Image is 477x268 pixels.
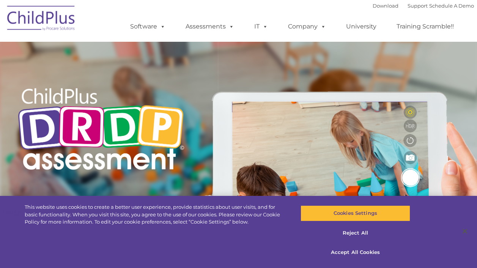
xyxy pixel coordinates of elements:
a: Schedule A Demo [429,3,474,9]
span: The nationally-renowned DRDP child assessment is now available in ChildPlus. [15,195,173,225]
a: Support [408,3,428,9]
button: Close [457,223,473,240]
img: ChildPlus by Procare Solutions [3,0,79,38]
a: Company [280,19,334,34]
a: Software [123,19,173,34]
a: Assessments [178,19,242,34]
img: Copyright - DRDP Logo Light [15,78,187,183]
a: University [338,19,384,34]
div: This website uses cookies to create a better user experience, provide statistics about user visit... [25,203,286,226]
button: Accept All Cookies [301,244,410,260]
a: Training Scramble!! [389,19,461,34]
font: | [373,3,474,9]
a: Download [373,3,398,9]
button: Reject All [301,225,410,241]
button: Cookies Settings [301,205,410,221]
a: IT [247,19,275,34]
